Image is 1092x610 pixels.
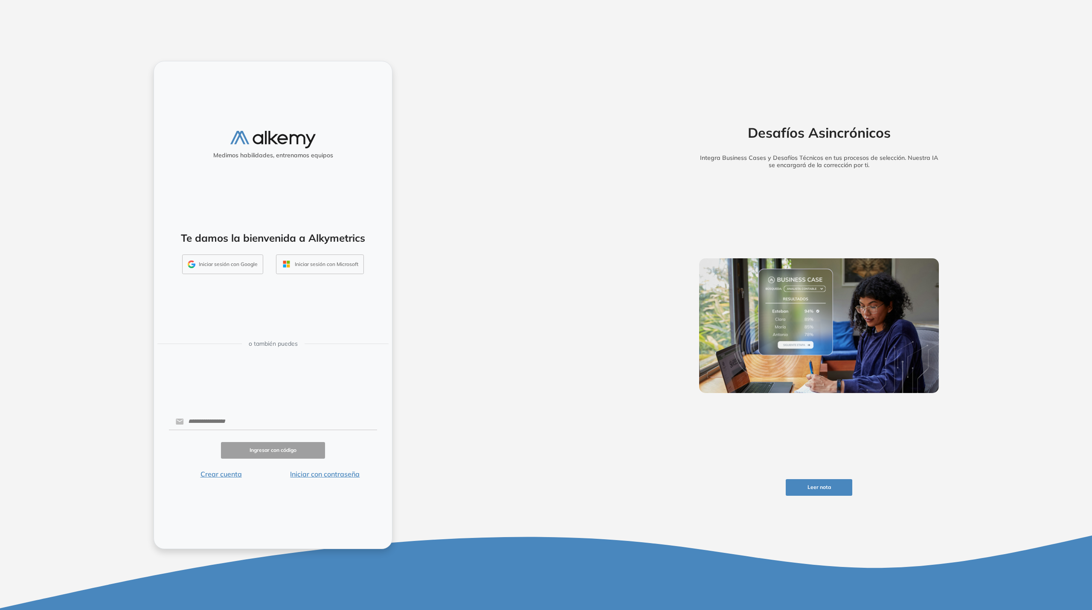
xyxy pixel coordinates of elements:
[169,469,273,479] button: Crear cuenta
[938,511,1092,610] div: Widget de chat
[276,254,364,274] button: Iniciar sesión con Microsoft
[230,131,316,148] img: logo-alkemy
[699,258,939,393] img: img-more-info
[786,479,852,496] button: Leer nota
[249,339,298,348] span: o también puedes
[686,124,952,141] h2: Desafíos Asincrónicos
[165,232,381,244] h4: Te damos la bienvenida a Alkymetrics
[686,154,952,169] h5: Integra Business Cases y Desafíos Técnicos en tus procesos de selección. Nuestra IA se encargará ...
[182,254,263,274] button: Iniciar sesión con Google
[221,442,325,459] button: Ingresar con código
[157,152,389,159] h5: Medimos habilidades, entrenamos equipos
[188,260,195,268] img: GMAIL_ICON
[938,511,1092,610] iframe: Chat Widget
[282,259,291,269] img: OUTLOOK_ICON
[273,469,377,479] button: Iniciar con contraseña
